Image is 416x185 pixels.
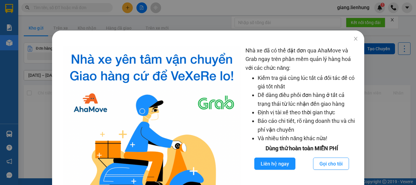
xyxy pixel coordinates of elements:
span: close [353,36,358,41]
li: Định vị tài xế theo thời gian thực [258,108,358,117]
span: Gọi cho tôi [319,160,343,168]
button: Gọi cho tôi [313,158,349,170]
button: Close [347,30,364,48]
li: Kiểm tra giá cùng lúc tất cả đối tác để có giá tốt nhất [258,74,358,91]
li: Báo cáo chi tiết, rõ ràng doanh thu và chi phí vận chuyển [258,117,358,134]
button: Liên hệ ngay [254,158,295,170]
div: Dùng thử hoàn toàn MIỄN PHÍ [245,144,358,153]
li: Dễ dàng điều phối đơn hàng ở tất cả trạng thái từ lúc nhận đến giao hàng [258,91,358,108]
span: Liên hệ ngay [261,160,289,168]
li: Và nhiều tính năng khác nữa! [258,134,358,143]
